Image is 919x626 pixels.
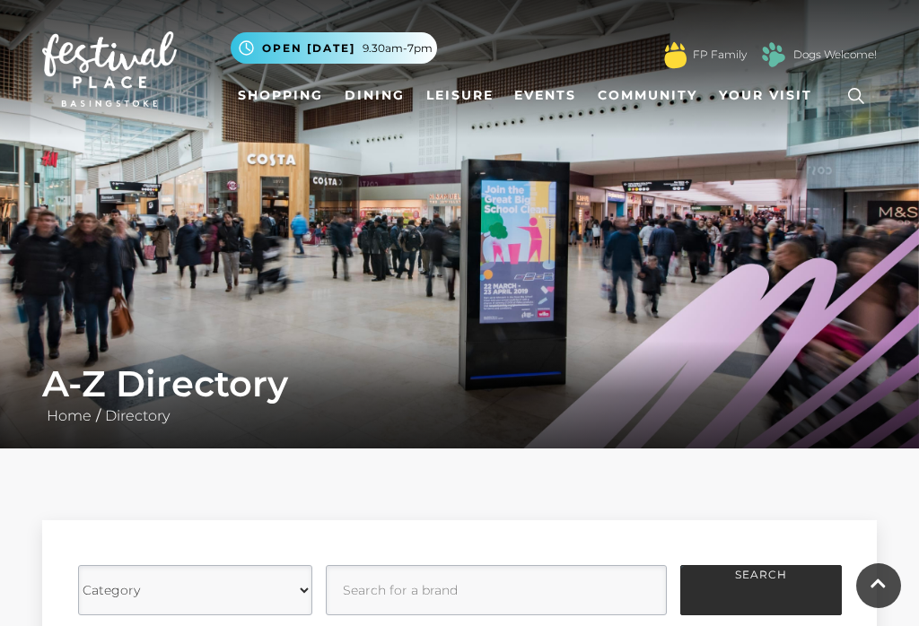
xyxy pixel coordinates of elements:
h1: A-Z Directory [42,362,877,405]
a: Shopping [231,79,330,112]
a: Dining [337,79,412,112]
a: Events [507,79,583,112]
img: Festival Place Logo [42,31,177,107]
a: FP Family [693,47,747,63]
button: Search [680,565,842,615]
a: Directory [101,407,174,424]
div: / [29,362,890,427]
span: 9.30am-7pm [363,40,433,57]
a: Home [42,407,96,424]
input: Search for a brand [326,565,667,615]
a: Dogs Welcome! [793,47,877,63]
a: Leisure [419,79,501,112]
a: Community [591,79,705,112]
span: Your Visit [719,86,812,105]
button: Open [DATE] 9.30am-7pm [231,32,437,64]
span: Open [DATE] [262,40,355,57]
a: Your Visit [712,79,828,112]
